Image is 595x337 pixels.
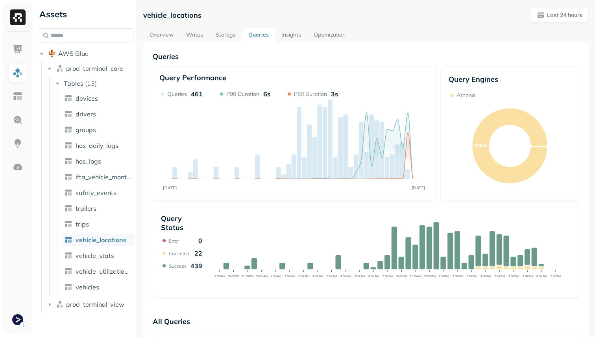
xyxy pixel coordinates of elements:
[61,249,135,262] a: vehicle_stats
[76,173,131,181] span: ifta_vehicle_months
[153,313,579,329] p: All Queries
[76,142,118,149] span: hos_daily_logs
[13,115,23,125] img: Query Explorer
[13,138,23,149] img: Insights
[46,298,134,311] button: prod_terminal_view
[56,300,64,308] img: namespace
[163,185,177,190] tspan: [DATE]
[65,94,72,102] img: table
[61,234,135,246] a: vehicle_locations
[340,274,351,278] tspan: 6:00 AM
[61,171,135,183] a: ifta_vehicle_months
[439,274,449,278] tspan: 1:00 PM
[159,73,226,82] p: Query Performance
[547,11,582,19] p: Last 24 hours
[412,185,425,190] tspan: [DATE]
[61,186,135,199] a: safety_events
[508,274,519,278] tspan: 6:00 PM
[10,9,26,25] img: Ryft
[61,202,135,215] a: trailers
[153,52,579,61] p: Queries
[194,249,202,257] p: 22
[76,94,98,102] span: devices
[456,92,475,99] p: Athena
[56,64,64,72] img: namespace
[242,274,253,278] tspan: 11:00 PM
[307,28,352,42] a: Optimization
[467,274,477,278] tspan: 3:00 PM
[312,274,323,278] tspan: 4:00 AM
[167,90,187,98] p: Queries
[65,236,72,244] img: table
[76,157,101,165] span: hos_logs
[65,267,72,275] img: table
[242,28,275,42] a: Queries
[65,204,72,212] img: table
[65,252,72,260] img: table
[161,214,202,232] p: Query Status
[299,274,309,278] tspan: 3:00 AM
[58,50,89,57] span: AWS Glue
[180,28,209,42] a: Writes
[66,300,124,308] span: prod_terminal_view
[61,281,135,293] a: vehicles
[38,8,133,20] div: Assets
[449,75,571,84] p: Query Engines
[453,274,463,278] tspan: 2:00 PM
[76,189,116,197] span: safety_events
[65,220,72,228] img: table
[61,92,135,105] a: devices
[76,267,131,275] span: vehicle_utilization_day
[61,218,135,230] a: trips
[13,91,23,101] img: Asset Explorer
[551,274,561,278] tspan: 9:00 PM
[263,90,270,98] p: 6s
[76,110,96,118] span: drivers
[61,265,135,278] a: vehicle_utilization_day
[480,274,491,278] tspan: 4:00 PM
[76,236,126,244] span: vehicle_locations
[214,274,225,278] tspan: 9:00 PM
[209,28,242,42] a: Storage
[12,314,23,325] img: Terminal
[396,274,408,278] tspan: 10:00 AM
[355,274,365,278] tspan: 7:00 AM
[76,283,99,291] span: vehicles
[331,90,338,98] p: 3s
[13,68,23,78] img: Assets
[65,157,72,165] img: table
[13,162,23,172] img: Optimization
[85,79,97,87] p: ( 13 )
[65,110,72,118] img: table
[169,238,179,244] p: Error
[38,47,133,60] button: AWS Glue
[382,274,393,278] tspan: 9:00 AM
[495,274,505,278] tspan: 5:00 PM
[65,189,72,197] img: table
[169,263,187,269] p: Success
[226,90,259,98] p: P90 Duration
[327,274,337,278] tspan: 5:00 AM
[54,77,134,90] button: Tables(13)
[424,274,436,278] tspan: 12:00 PM
[271,274,281,278] tspan: 1:00 AM
[65,126,72,134] img: table
[228,274,240,278] tspan: 10:00 PM
[61,108,135,120] a: drivers
[191,90,203,98] p: 461
[65,283,72,291] img: table
[76,126,96,134] span: groups
[76,220,89,228] span: trips
[410,274,421,278] tspan: 11:00 AM
[523,274,533,278] tspan: 7:00 PM
[369,274,379,278] tspan: 8:00 AM
[169,250,189,256] p: Canceled
[474,142,487,148] text: 100%
[537,274,547,278] tspan: 8:00 PM
[46,62,134,75] button: prod_terminal_core
[530,8,589,22] button: Last 24 hours
[256,274,268,278] tspan: 12:00 AM
[190,262,202,270] p: 439
[275,28,307,42] a: Insights
[198,237,202,245] p: 0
